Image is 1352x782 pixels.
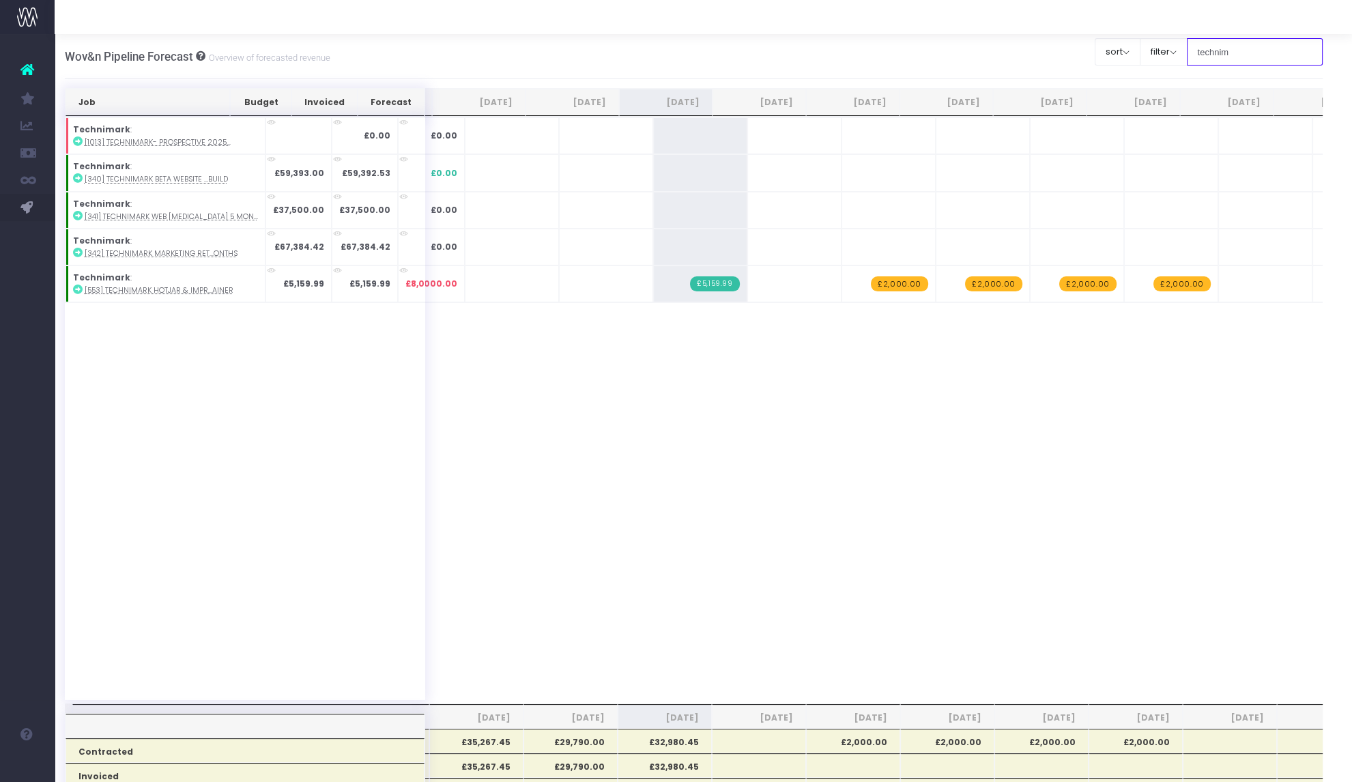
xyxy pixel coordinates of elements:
[713,89,806,116] th: Sep 25: activate to sort column ascending
[230,89,291,116] th: Budget
[618,729,712,753] th: £32,980.45
[618,753,712,778] th: £32,980.45
[411,278,457,290] span: £8,000.00
[993,89,1087,116] th: Dec 25: activate to sort column ascending
[1095,38,1140,66] button: sort
[526,89,619,116] th: Jul 25: activate to sort column ascending
[339,204,390,216] strong: £37,500.00
[819,712,887,724] span: [DATE]
[1102,712,1170,724] span: [DATE]
[965,276,1022,291] span: wayahead Revenue Forecast Item
[806,89,900,116] th: Oct 25: activate to sort column ascending
[431,241,457,253] span: £0.00
[85,285,233,295] abbr: [553] Technimark HotJar & Improvement retainer
[536,712,605,724] span: [DATE]
[273,204,324,216] strong: £37,500.00
[900,729,994,753] th: £2,000.00
[274,167,324,179] strong: £59,393.00
[66,738,425,763] th: Contracted
[1196,712,1264,724] span: [DATE]
[900,89,993,116] th: Nov 25: activate to sort column ascending
[619,89,713,116] th: Aug 25: activate to sort column ascending
[73,272,130,283] strong: Technimark
[994,729,1089,753] th: £2,000.00
[690,276,739,291] span: Streamtime Invoice: 772 – [553] Technimark website support retainer
[431,204,457,216] span: £0.00
[431,167,457,179] span: £0.00
[913,712,981,724] span: [DATE]
[358,89,425,116] th: Forecast
[291,89,358,116] th: Invoiced
[342,167,390,179] strong: £59,392.53
[1187,38,1323,66] input: Search...
[1059,276,1116,291] span: wayahead Revenue Forecast Item
[85,137,231,147] abbr: [1013] Technimark- Prospective 2025
[66,265,265,302] td: :
[425,204,452,216] span: £0.00
[66,192,265,229] td: :
[523,753,618,778] th: £29,790.00
[425,167,452,179] span: £0.00
[725,712,793,724] span: [DATE]
[66,117,265,154] td: :
[1087,89,1180,116] th: Jan 26: activate to sort column ascending
[85,248,238,259] abbr: [342] Technimark marketing retainer 9 months
[17,755,38,775] img: images/default_profile_image.png
[66,229,265,265] td: :
[73,160,130,172] strong: Technimark
[65,50,193,63] span: Wov&n Pipeline Forecast
[442,712,510,724] span: [DATE]
[631,712,699,724] span: [DATE]
[73,124,130,135] strong: Technimark
[341,241,390,252] strong: £67,384.42
[432,89,526,116] th: Jun 25: activate to sort column ascending
[364,130,390,141] strong: £0.00
[85,212,258,222] abbr: [341] Technimark web retainer 5 months
[85,174,228,184] abbr: [340] Technimark Beta website design & build
[431,130,457,142] span: £0.00
[205,50,330,63] small: Overview of forecasted revenue
[274,241,324,252] strong: £67,384.42
[66,154,265,191] td: :
[425,241,452,253] span: £0.00
[806,729,900,753] th: £2,000.00
[73,235,130,246] strong: Technimark
[871,276,927,291] span: wayahead Revenue Forecast Item
[1180,89,1274,116] th: Feb 26: activate to sort column ascending
[1140,38,1188,66] button: filter
[523,729,618,753] th: £29,790.00
[66,89,231,116] th: Job: activate to sort column ascending
[1089,729,1183,753] th: £2,000.00
[429,729,523,753] th: £35,267.45
[349,278,390,289] strong: £5,159.99
[429,753,523,778] th: £35,267.45
[1007,712,1076,724] span: [DATE]
[1153,276,1210,291] span: wayahead Revenue Forecast Item
[405,278,452,290] span: £8,000.00
[283,278,324,289] strong: £5,159.99
[425,130,452,142] span: £0.00
[73,198,130,209] strong: Technimark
